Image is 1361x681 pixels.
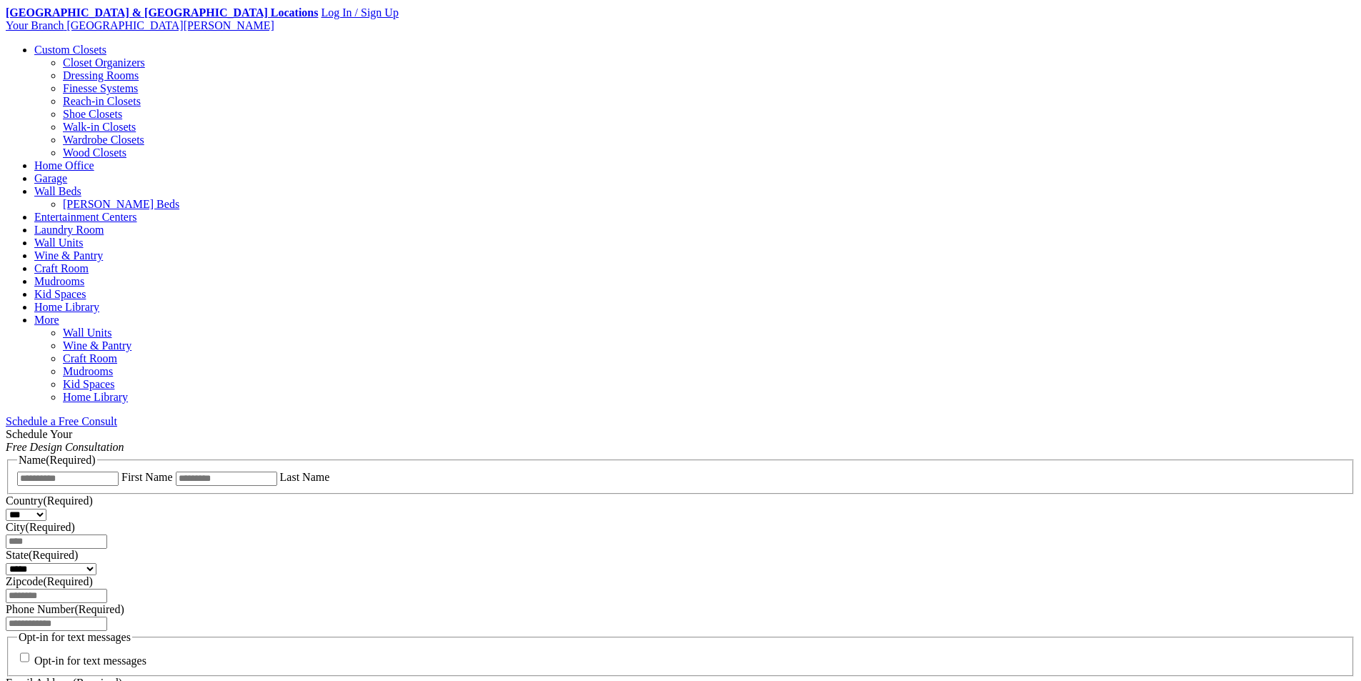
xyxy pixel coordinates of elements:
[34,185,81,197] a: Wall Beds
[17,454,97,467] legend: Name
[63,339,131,352] a: Wine & Pantry
[34,275,84,287] a: Mudrooms
[34,211,137,223] a: Entertainment Centers
[34,172,67,184] a: Garage
[34,288,86,300] a: Kid Spaces
[34,249,103,262] a: Wine & Pantry
[63,352,117,364] a: Craft Room
[26,521,75,533] span: (Required)
[43,494,92,507] span: (Required)
[6,549,78,561] label: State
[63,108,122,120] a: Shoe Closets
[6,441,124,453] em: Free Design Consultation
[63,198,179,210] a: [PERSON_NAME] Beds
[6,603,124,615] label: Phone Number
[34,44,106,56] a: Custom Closets
[29,549,78,561] span: (Required)
[6,494,93,507] label: Country
[63,134,144,146] a: Wardrobe Closets
[63,95,141,107] a: Reach-in Closets
[121,471,173,483] label: First Name
[34,655,146,667] label: Opt-in for text messages
[17,631,132,644] legend: Opt-in for text messages
[280,471,330,483] label: Last Name
[63,327,111,339] a: Wall Units
[34,314,59,326] a: More menu text will display only on big screen
[6,575,93,587] label: Zipcode
[34,262,89,274] a: Craft Room
[34,159,94,172] a: Home Office
[6,415,117,427] a: Schedule a Free Consult (opens a dropdown menu)
[63,69,139,81] a: Dressing Rooms
[63,82,138,94] a: Finesse Systems
[6,428,124,453] span: Schedule Your
[63,121,136,133] a: Walk-in Closets
[43,575,92,587] span: (Required)
[63,56,145,69] a: Closet Organizers
[6,6,318,19] a: [GEOGRAPHIC_DATA] & [GEOGRAPHIC_DATA] Locations
[63,391,128,403] a: Home Library
[6,521,75,533] label: City
[321,6,398,19] a: Log In / Sign Up
[6,19,274,31] a: Your Branch [GEOGRAPHIC_DATA][PERSON_NAME]
[46,454,95,466] span: (Required)
[6,19,64,31] span: Your Branch
[63,378,114,390] a: Kid Spaces
[74,603,124,615] span: (Required)
[63,365,113,377] a: Mudrooms
[66,19,274,31] span: [GEOGRAPHIC_DATA][PERSON_NAME]
[34,237,83,249] a: Wall Units
[34,301,99,313] a: Home Library
[34,224,104,236] a: Laundry Room
[63,146,126,159] a: Wood Closets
